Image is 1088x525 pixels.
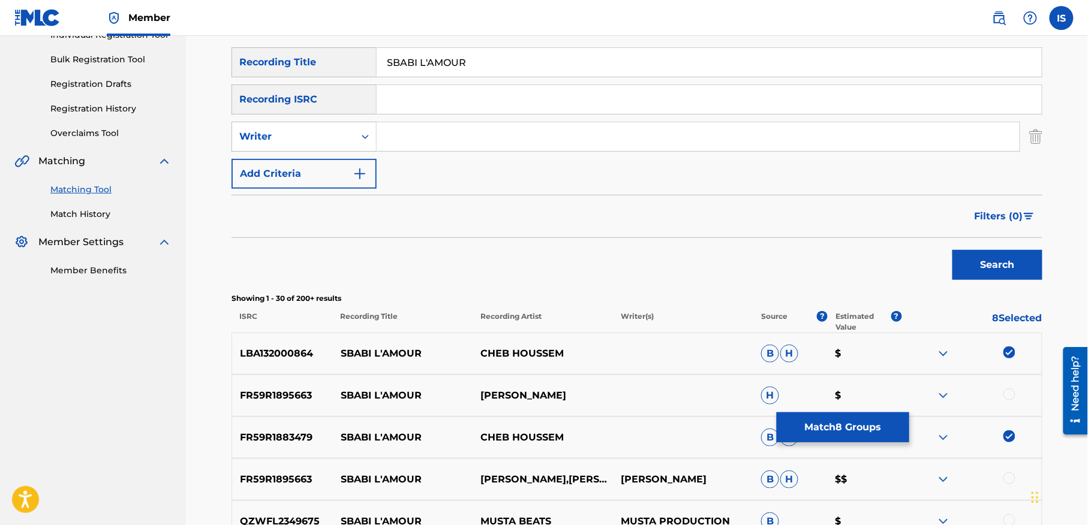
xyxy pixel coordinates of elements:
p: $$ [828,472,902,487]
p: Recording Artist [473,311,613,333]
img: expand [936,430,951,445]
p: 8 Selected [902,311,1042,333]
p: $ [828,346,902,361]
iframe: Chat Widget [1028,467,1088,525]
p: SBABI L'AMOUR [333,472,473,487]
p: SBABI L'AMOUR [333,346,473,361]
p: Source [762,311,788,333]
span: H [761,387,779,405]
p: SBABI L'AMOUR [333,430,473,445]
button: Search [952,250,1042,280]
a: Bulk Registration Tool [50,53,172,66]
img: Matching [14,154,29,168]
a: Match History [50,208,172,221]
p: FR59R1883479 [232,430,333,445]
span: H [780,345,798,363]
p: [PERSON_NAME] [613,472,753,487]
div: Glisser [1032,479,1039,515]
img: help [1023,11,1038,25]
iframe: Resource Center [1054,342,1088,439]
img: deselect [1003,430,1015,442]
img: expand [936,346,951,361]
img: 9d2ae6d4665cec9f34b9.svg [353,167,367,181]
p: FR59R1895663 [232,472,333,487]
span: B [761,345,779,363]
p: CHEB HOUSSEM [473,346,613,361]
form: Search Form [232,47,1042,286]
button: Add Criteria [232,159,377,189]
span: H [780,470,798,488]
span: B [761,470,779,488]
img: search [992,11,1006,25]
span: Member [128,11,170,25]
button: Filters (0) [967,201,1042,231]
button: Match8 Groups [777,412,909,442]
img: expand [936,388,951,403]
img: MLC Logo [14,9,61,26]
a: Member Benefits [50,264,172,277]
p: CHEB HOUSSEM [473,430,613,445]
span: B [761,429,779,446]
img: filter [1024,213,1034,220]
img: expand [936,472,951,487]
p: $ [828,388,902,403]
a: Matching Tool [50,183,172,196]
div: Writer [239,129,347,144]
a: Public Search [987,6,1011,30]
span: Member Settings [38,235,124,249]
span: ? [891,311,902,322]
p: Estimated Value [835,311,891,333]
img: Member Settings [14,235,29,249]
span: ? [817,311,828,322]
span: Matching [38,154,85,168]
div: Widget de chat [1028,467,1088,525]
span: Filters ( 0 ) [975,209,1023,224]
img: Delete Criterion [1029,122,1042,152]
p: Writer(s) [613,311,753,333]
p: Showing 1 - 30 of 200+ results [232,293,1042,304]
p: LBA132000864 [232,346,333,361]
img: deselect [1003,346,1015,358]
p: SBABI L'AMOUR [333,388,473,403]
img: expand [157,154,172,168]
div: Help [1018,6,1042,30]
a: Registration Drafts [50,78,172,90]
a: Overclaims Tool [50,127,172,140]
p: ISRC [232,311,332,333]
img: Top Rightsholder [107,11,121,25]
div: User Menu [1050,6,1074,30]
p: [PERSON_NAME],[PERSON_NAME] [473,472,613,487]
img: expand [157,235,172,249]
p: FR59R1895663 [232,388,333,403]
a: Registration History [50,102,172,115]
p: [PERSON_NAME] [473,388,613,403]
p: Recording Title [332,311,473,333]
